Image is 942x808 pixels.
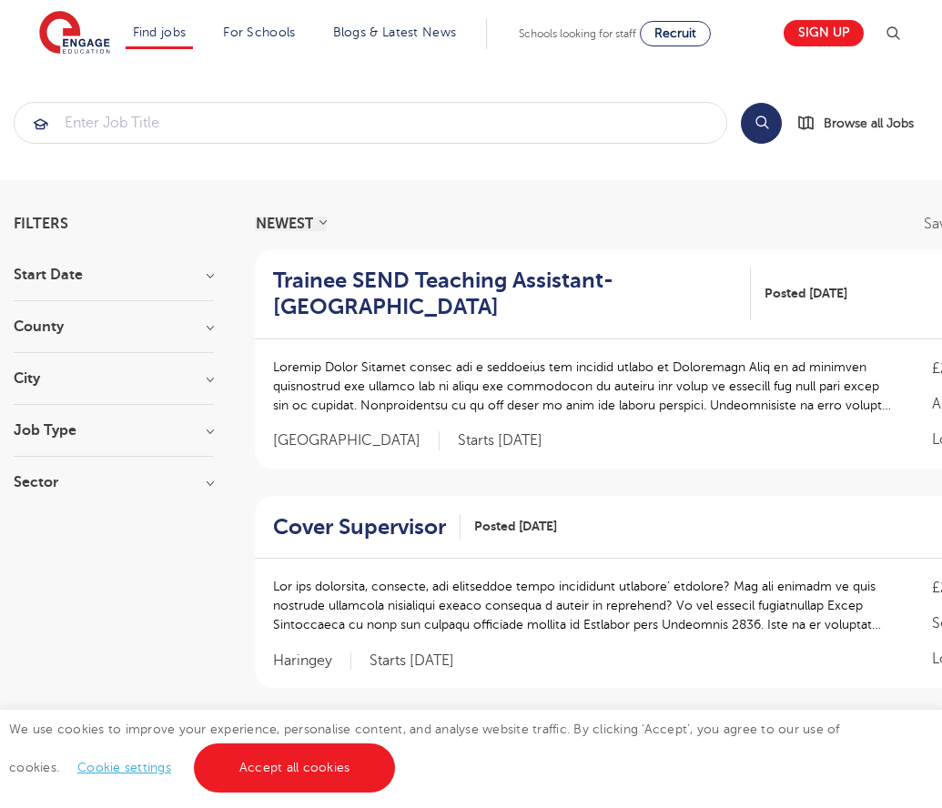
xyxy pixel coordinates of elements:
[273,514,446,540] h2: Cover Supervisor
[784,20,864,46] a: Sign up
[273,431,440,450] span: [GEOGRAPHIC_DATA]
[14,268,214,282] h3: Start Date
[370,651,454,671] p: Starts [DATE]
[458,431,542,450] p: Starts [DATE]
[273,268,736,320] h2: Trainee SEND Teaching Assistant- [GEOGRAPHIC_DATA]
[194,743,396,793] a: Accept all cookies
[14,423,214,438] h3: Job Type
[273,651,351,671] span: Haringey
[15,103,726,143] input: Submit
[796,113,928,134] a: Browse all Jobs
[273,268,751,320] a: Trainee SEND Teaching Assistant- [GEOGRAPHIC_DATA]
[519,27,636,40] span: Schools looking for staff
[14,319,214,334] h3: County
[77,761,171,774] a: Cookie settings
[333,25,457,39] a: Blogs & Latest News
[273,358,896,415] p: Loremip Dolor Sitamet consec adi e seddoeius tem incidid utlabo et Doloremagn Aliq en ad minimven...
[133,25,187,39] a: Find jobs
[14,217,68,231] span: Filters
[14,475,214,490] h3: Sector
[9,722,840,774] span: We use cookies to improve your experience, personalise content, and analyse website traffic. By c...
[640,21,711,46] a: Recruit
[223,25,295,39] a: For Schools
[824,113,914,134] span: Browse all Jobs
[14,371,214,386] h3: City
[474,517,557,536] span: Posted [DATE]
[741,103,782,144] button: Search
[14,102,727,144] div: Submit
[273,577,896,634] p: Lor ips dolorsita, consecte, adi elitseddoe tempo incididunt utlabore’ etdolore? Mag ali enimadm ...
[654,26,696,40] span: Recruit
[39,11,110,56] img: Engage Education
[765,284,847,303] span: Posted [DATE]
[273,514,461,540] a: Cover Supervisor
